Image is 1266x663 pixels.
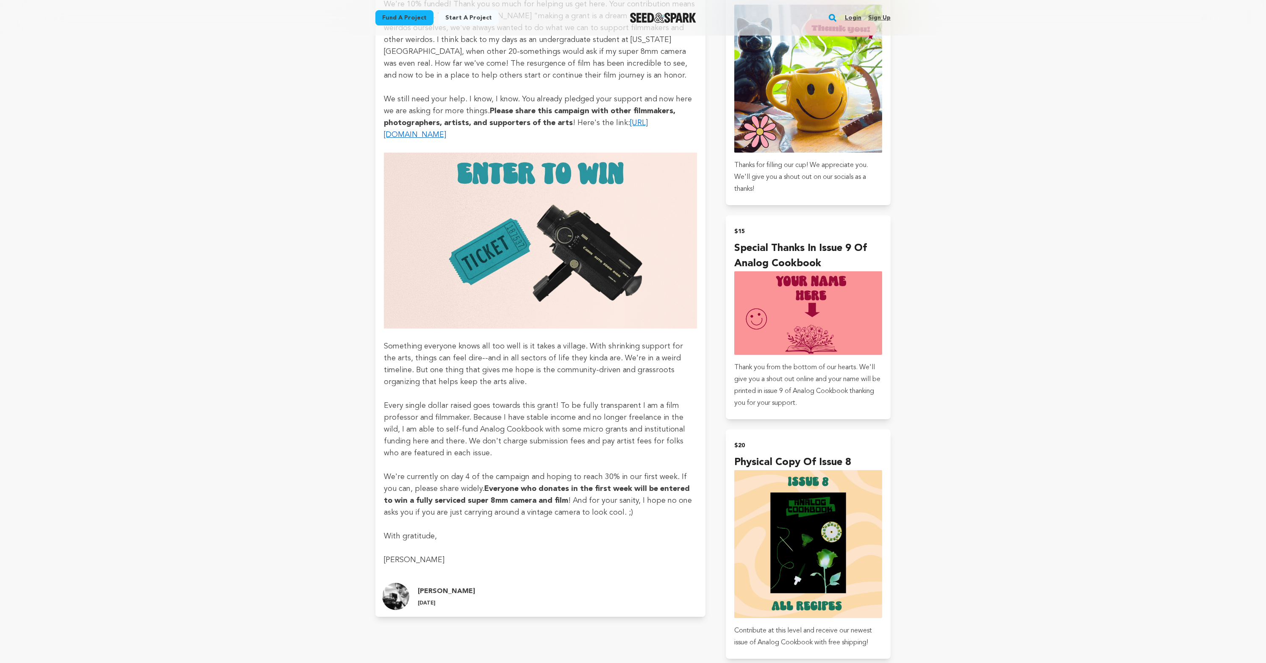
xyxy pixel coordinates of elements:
[734,362,882,409] p: Thank you from the bottom of our hearts. We'll give you a shout out online and your name will be ...
[384,119,648,139] a: [URL][DOMAIN_NAME]
[734,625,882,649] p: Contribute at this level and receive our newest issue of Analog Cookbook with free shipping!
[384,153,697,329] img: 1757690373-Seed&Spark%20Assets-27.jpeg
[384,471,697,518] p: We're currently on day 4 of the campaign and hoping to reach 30% in our first week. If you can, p...
[734,241,882,271] h4: Special thanks in issue 9 of Analog Cookbook
[845,11,861,25] a: Login
[734,440,882,451] h2: $20
[734,470,882,618] img: incentive
[375,10,433,25] a: Fund a project
[439,10,499,25] a: Start a project
[375,576,705,617] a: update.author.name Profile
[734,159,882,195] p: Thanks for filling our cup! We appreciate you. We'll give you a shout out on our socials as a tha...
[384,530,697,542] p: With gratitude,
[868,11,891,25] a: Sign up
[384,554,697,566] p: [PERSON_NAME]
[734,455,882,470] h4: Physical copy of issue 8
[630,13,697,23] img: Seed&Spark Logo Dark Mode
[382,583,409,610] img: KatieRedScarlett.jpg
[734,226,882,237] h2: $15
[630,13,697,23] a: Seed&Spark Homepage
[418,600,475,607] p: [DATE]
[726,429,891,659] button: $20 Physical copy of issue 8 incentive Contribute at this level and receive our newest issue of A...
[734,271,882,354] img: incentive
[384,485,690,504] strong: Everyone who donates in the first week will be entered to win a fully serviced super 8mm camera a...
[384,340,697,388] p: Something everyone knows all too well is it takes a village. With shrinking support for the arts,...
[384,93,697,141] p: We still need your help. I know, I know. You already pledged your support and now here we are ask...
[418,586,475,596] h4: [PERSON_NAME]
[726,215,891,419] button: $15 Special thanks in issue 9 of Analog Cookbook incentive Thank you from the bottom of our heart...
[384,107,675,127] strong: Please share this campaign with other filmmakers, photographers, artists, and supporters of the arts
[384,400,697,459] p: Every single dollar raised goes towards this grant! To be fully transparent I am a film professor...
[734,5,882,153] img: incentive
